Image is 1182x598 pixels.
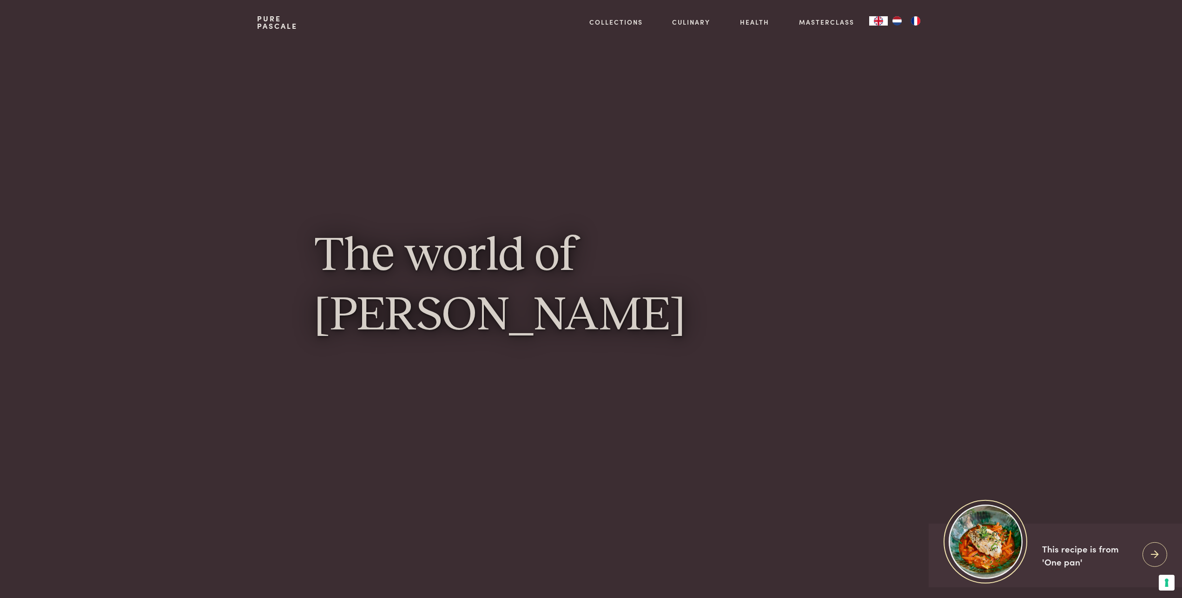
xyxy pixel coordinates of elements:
div: Language [869,16,888,26]
a: PurePascale [257,15,297,30]
h1: The world of [PERSON_NAME] [314,228,868,346]
div: This recipe is from 'One pan' [1042,542,1135,568]
button: Your consent preferences for tracking technologies [1159,575,1175,591]
a: EN [869,16,888,26]
img: https://admin.purepascale.com/wp-content/uploads/2025/08/home_recept_link.jpg [949,505,1023,578]
a: https://admin.purepascale.com/wp-content/uploads/2025/08/home_recept_link.jpg This recipe is from... [929,523,1182,587]
a: Masterclass [799,17,854,27]
a: Health [740,17,769,27]
a: Collections [589,17,643,27]
a: FR [906,16,925,26]
ul: Language list [888,16,925,26]
a: NL [888,16,906,26]
aside: Language selected: English [869,16,925,26]
a: Culinary [672,17,710,27]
